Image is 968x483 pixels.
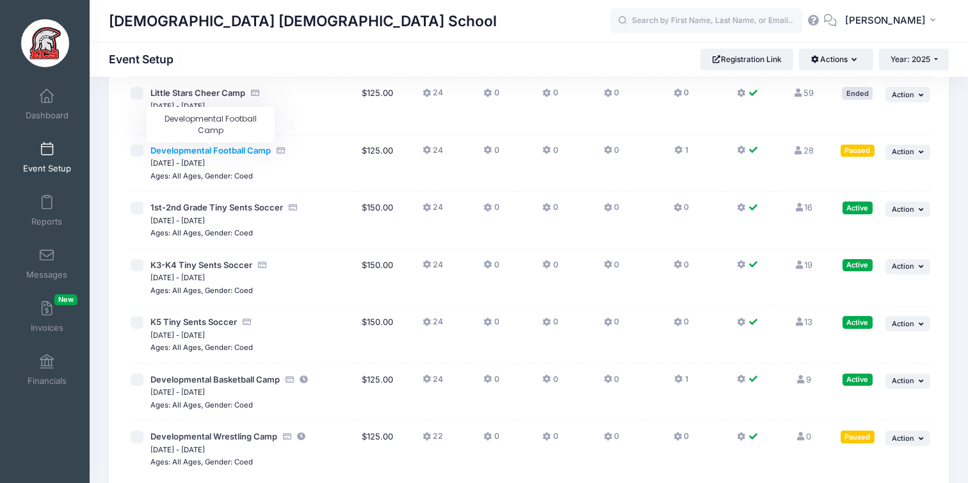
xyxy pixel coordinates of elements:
[841,431,875,443] div: Paused
[885,431,930,446] button: Action
[287,203,298,212] i: Accepting Credit Card Payments
[793,145,814,155] a: 28
[150,343,253,352] small: Ages: All Ages, Gender: Coed
[23,163,71,174] span: Event Setup
[845,13,926,28] span: [PERSON_NAME]
[885,374,930,389] button: Action
[542,145,558,163] button: 0
[150,445,205,454] small: [DATE] - [DATE]
[674,259,689,278] button: 0
[150,273,205,282] small: [DATE] - [DATE]
[17,241,77,286] a: Messages
[799,49,873,70] button: Actions
[674,316,689,335] button: 0
[241,318,252,326] i: Accepting Credit Card Payments
[542,202,558,220] button: 0
[542,431,558,449] button: 0
[483,87,499,106] button: 0
[26,110,69,121] span: Dashboard
[604,374,619,392] button: 0
[542,87,558,106] button: 0
[150,286,253,295] small: Ages: All Ages, Gender: Coed
[26,269,67,280] span: Messages
[355,192,401,249] td: $150.00
[542,374,558,392] button: 0
[892,319,914,328] span: Action
[794,260,812,270] a: 19
[17,135,77,180] a: Event Setup
[796,374,811,384] a: 9
[150,202,283,212] span: 1st-2nd Grade Tiny Sents Soccer
[355,364,401,422] td: $125.00
[674,145,688,163] button: 1
[892,434,914,443] span: Action
[885,316,930,331] button: Action
[885,259,930,274] button: Action
[150,260,252,270] span: K3-K4 Tiny Sents Soccer
[282,432,292,441] i: Accepting Credit Card Payments
[423,202,443,220] button: 24
[423,259,443,278] button: 24
[843,202,873,214] div: Active
[31,216,62,227] span: Reports
[355,249,401,307] td: $150.00
[483,374,499,392] button: 0
[793,88,814,98] a: 59
[892,376,914,385] span: Action
[17,82,77,127] a: Dashboard
[892,205,914,214] span: Action
[843,316,873,328] div: Active
[423,431,443,449] button: 22
[610,8,802,34] input: Search by First Name, Last Name, or Email...
[892,262,914,271] span: Action
[604,316,619,335] button: 0
[150,88,245,98] span: Little Stars Cheer Camp
[355,421,401,478] td: $125.00
[284,376,294,384] i: Accepting Credit Card Payments
[879,49,949,70] button: Year: 2025
[150,331,205,340] small: [DATE] - [DATE]
[796,431,811,441] a: 0
[674,202,689,220] button: 0
[150,431,277,441] span: Developmental Wrestling Camp
[296,432,307,441] i: This session is currently scheduled to pause registration at 17:00 PM America/New York on 11/03/2...
[837,6,949,36] button: [PERSON_NAME]
[150,145,271,155] span: Developmental Football Camp
[885,87,930,102] button: Action
[299,376,309,384] i: This session is currently scheduled to pause registration at 17:00 PM America/New York on 10/17/2...
[843,259,873,271] div: Active
[700,49,793,70] a: Registration Link
[423,145,443,163] button: 24
[674,374,688,392] button: 1
[17,188,77,233] a: Reports
[355,306,401,364] td: $150.00
[147,107,275,143] div: Developmental Football Camp
[275,146,286,155] i: Accepting Credit Card Payments
[891,54,930,64] span: Year: 2025
[54,294,77,305] span: New
[423,374,443,392] button: 24
[604,87,619,106] button: 0
[150,228,253,237] small: Ages: All Ages, Gender: Coed
[604,145,619,163] button: 0
[794,202,812,212] a: 16
[150,317,237,327] span: K5 Tiny Sents Soccer
[150,457,253,466] small: Ages: All Ages, Gender: Coed
[483,145,499,163] button: 0
[355,135,401,193] td: $125.00
[674,431,689,449] button: 0
[604,202,619,220] button: 0
[423,316,443,335] button: 24
[842,87,873,99] div: Ended
[21,19,69,67] img: Evangelical Christian School
[150,374,280,384] span: Developmental Basketball Camp
[150,400,253,409] small: Ages: All Ages, Gender: Coed
[257,261,267,269] i: Accepting Credit Card Payments
[841,145,875,157] div: Paused
[483,431,499,449] button: 0
[885,145,930,160] button: Action
[28,376,67,386] span: Financials
[542,316,558,335] button: 0
[355,77,401,135] td: $125.00
[250,89,260,97] i: Accepting Credit Card Payments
